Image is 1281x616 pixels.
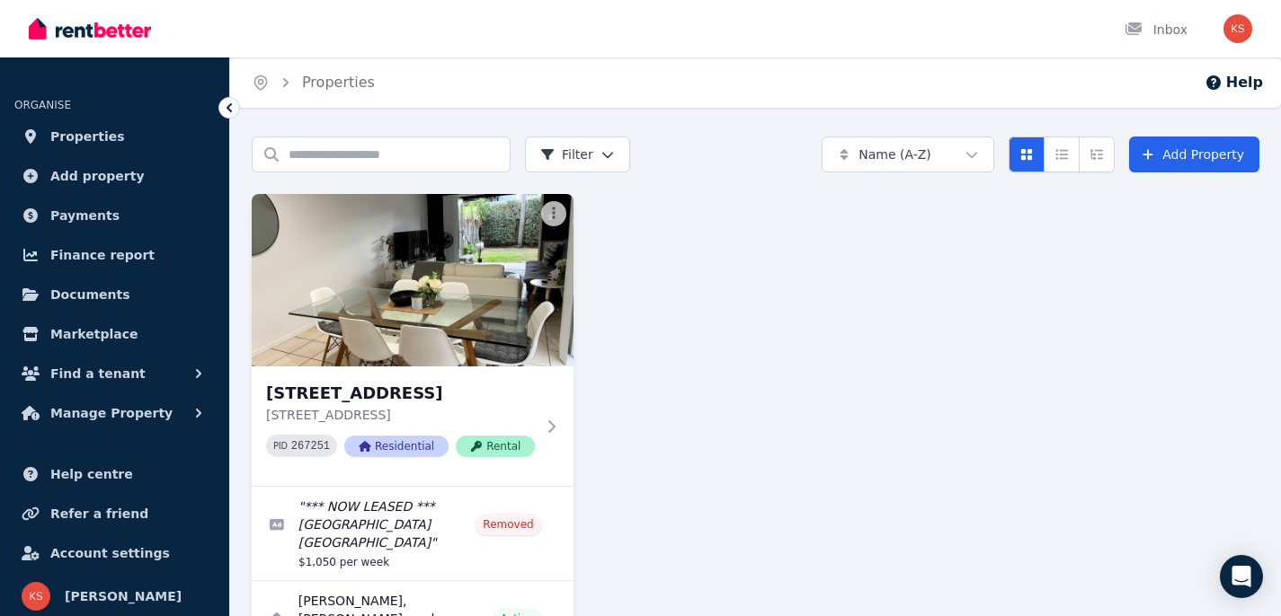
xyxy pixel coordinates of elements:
a: Account settings [14,535,215,571]
span: Payments [50,205,120,226]
div: Open Intercom Messenger [1220,555,1263,598]
span: Rental [456,436,535,457]
a: Properties [302,74,375,91]
div: Inbox [1125,21,1188,39]
a: 141A Sunshine Parade, Miami[STREET_ADDRESS][STREET_ADDRESS]PID 267251ResidentialRental [252,194,574,486]
span: Name (A-Z) [858,145,931,163]
button: Expanded list view [1079,136,1115,172]
span: Refer a friend [50,503,148,524]
a: Edit listing: *** NOW LEASED *** Beachside Townhouse Miami [252,487,574,580]
p: [STREET_ADDRESS] [266,406,535,424]
a: Add property [14,158,215,194]
div: View options [1009,136,1115,172]
a: Marketplace [14,316,215,352]
h3: [STREET_ADDRESS] [266,381,535,406]
span: Filter [540,145,593,163]
span: Account settings [50,542,170,564]
small: PID [273,441,288,451]
span: Properties [50,126,125,147]
span: ORGANISE [14,99,71,111]
a: Documents [14,277,215,312]
button: Card view [1009,136,1045,172]
button: Compact list view [1044,136,1080,172]
img: kim Skilton [22,582,50,611]
nav: Breadcrumb [230,57,396,108]
a: Refer a friend [14,496,215,532]
span: Help centre [50,463,133,485]
span: Residential [344,436,449,457]
button: Filter [525,136,630,172]
span: Manage Property [50,402,173,424]
button: Help [1205,72,1263,93]
span: Marketplace [50,323,138,345]
img: RentBetter [29,15,151,42]
span: Find a tenant [50,363,146,384]
button: Find a tenant [14,356,215,392]
button: Name (A-Z) [822,136,994,172]
span: Documents [50,284,130,305]
a: Payments [14,198,215,233]
a: Properties [14,119,215,154]
span: Finance report [50,244,155,266]
img: 141A Sunshine Parade, Miami [252,194,574,366]
a: Help centre [14,456,215,492]
button: Manage Property [14,395,215,431]
a: Add Property [1129,136,1259,172]
button: More options [541,201,566,226]
span: [PERSON_NAME] [65,585,182,607]
a: Finance report [14,237,215,273]
span: Add property [50,165,145,187]
code: 267251 [291,440,330,453]
img: kim Skilton [1223,14,1252,43]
